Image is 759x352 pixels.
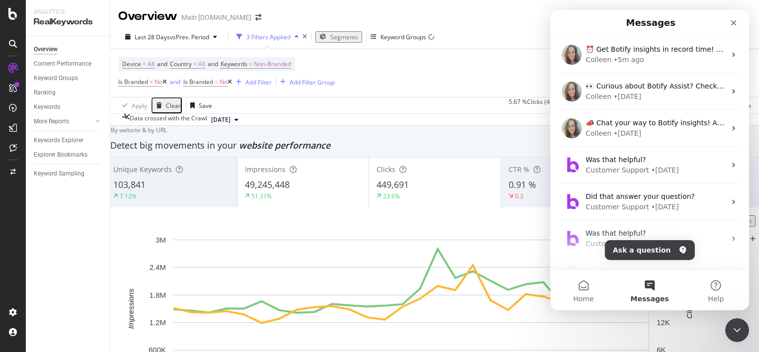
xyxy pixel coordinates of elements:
button: [DATE] [207,114,242,126]
div: Main [DOMAIN_NAME] [181,12,251,22]
div: Add Filter [245,78,272,87]
span: Last 28 Days [135,33,170,41]
div: Keyword Sampling [34,169,84,179]
div: legacy label [105,126,167,134]
span: 2025 Sep. 21st [211,115,230,124]
a: Explorer Bookmarks [34,150,103,160]
a: Keywords Explorer [34,135,103,146]
span: and [157,60,167,68]
div: Explorer Bookmarks [34,150,87,160]
div: 51.31% [251,192,272,200]
span: Device [122,60,141,68]
div: Keyword Groups [34,73,78,84]
div: times [303,34,307,40]
span: Help [157,285,173,292]
span: website performance [239,139,330,151]
button: Keyword Groups [371,29,434,45]
div: 23.6% [383,192,400,200]
span: 👀 Curious about Botify Assist? Check out these use cases to explore what Assist can do! [35,72,346,80]
div: Add Filter Group [290,78,335,87]
div: • [DATE] [63,82,91,92]
button: Save [186,97,212,113]
span: No [220,75,228,89]
div: Customer Support [35,192,99,202]
div: plus [750,236,756,242]
div: Colleen [35,82,61,92]
div: Customer Support [35,155,99,166]
span: = [215,78,218,86]
a: Keyword Groups [34,73,103,84]
text: 1.8M [150,291,166,299]
div: Save [199,101,212,110]
div: Content Performance [34,59,91,69]
iframe: Intercom live chat [550,10,749,310]
text: 2.4M [150,263,166,271]
span: Unique Keywords [113,165,172,174]
div: More Reports [34,116,69,127]
span: 0.91 % [509,178,536,190]
span: Is Branded [118,78,148,86]
span: and [208,60,218,68]
span: Was that helpful? [35,146,96,154]
div: Analytics [34,8,102,16]
div: Ranking [34,88,56,98]
span: vs Prev. Period [170,33,209,41]
span: 103,841 [113,178,146,190]
span: = [150,78,153,86]
button: Apply [118,97,147,113]
span: Impressions [245,165,286,174]
a: Keywords [34,102,103,112]
div: Data crossed with the Crawl [130,114,207,126]
div: Apply [132,101,147,110]
button: Last 28 DaysvsPrev. Period [118,32,224,42]
button: 3 Filters Applied [232,29,303,45]
text: 12K [657,318,670,327]
text: Impressions [127,288,135,329]
button: Help [133,261,199,300]
a: Keyword Sampling [34,169,103,179]
span: Home [23,285,43,292]
button: Messages [66,261,132,300]
div: Keywords [34,102,60,112]
span: Was that helpful? [35,219,96,227]
iframe: Intercom live chat [725,318,749,342]
span: Clicks [377,165,395,174]
a: Ranking [34,88,103,98]
span: By website & by URL [111,126,167,134]
text: 1.2M [150,318,166,327]
a: More Reports [34,116,93,127]
div: Overview [34,44,58,55]
a: Overview [34,44,103,55]
div: Overview [118,8,177,25]
div: Customer Support [35,229,99,239]
div: • 5m ago [63,45,93,55]
button: Ask a question [55,230,145,250]
span: ⏰ Get Botify insights in record time! Botify users are raving about the time saved with our AI as... [35,35,444,43]
div: Clear [166,101,181,110]
button: and [167,77,183,87]
div: Colleen [35,118,61,129]
div: Detect big movements in your [110,139,759,152]
a: Content Performance [34,59,103,69]
button: Add Filter [232,76,272,88]
div: Colleen [35,45,61,55]
span: Messages [80,285,118,292]
div: and [170,78,180,86]
text: 3M [155,236,166,244]
span: Is Branded [183,78,213,86]
div: • [DATE] [101,192,129,202]
span: All [148,57,154,71]
text: Clicks [685,299,693,319]
span: 449,691 [377,178,409,190]
span: Non-Branded [254,57,291,71]
span: Segments [330,33,358,41]
div: • [DATE] [63,118,91,129]
span: = [193,60,197,68]
span: All [198,57,205,71]
img: Profile image for Customer Support [11,182,31,202]
img: Profile image for Colleen [11,256,31,275]
div: Keywords Explorer [34,135,83,146]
